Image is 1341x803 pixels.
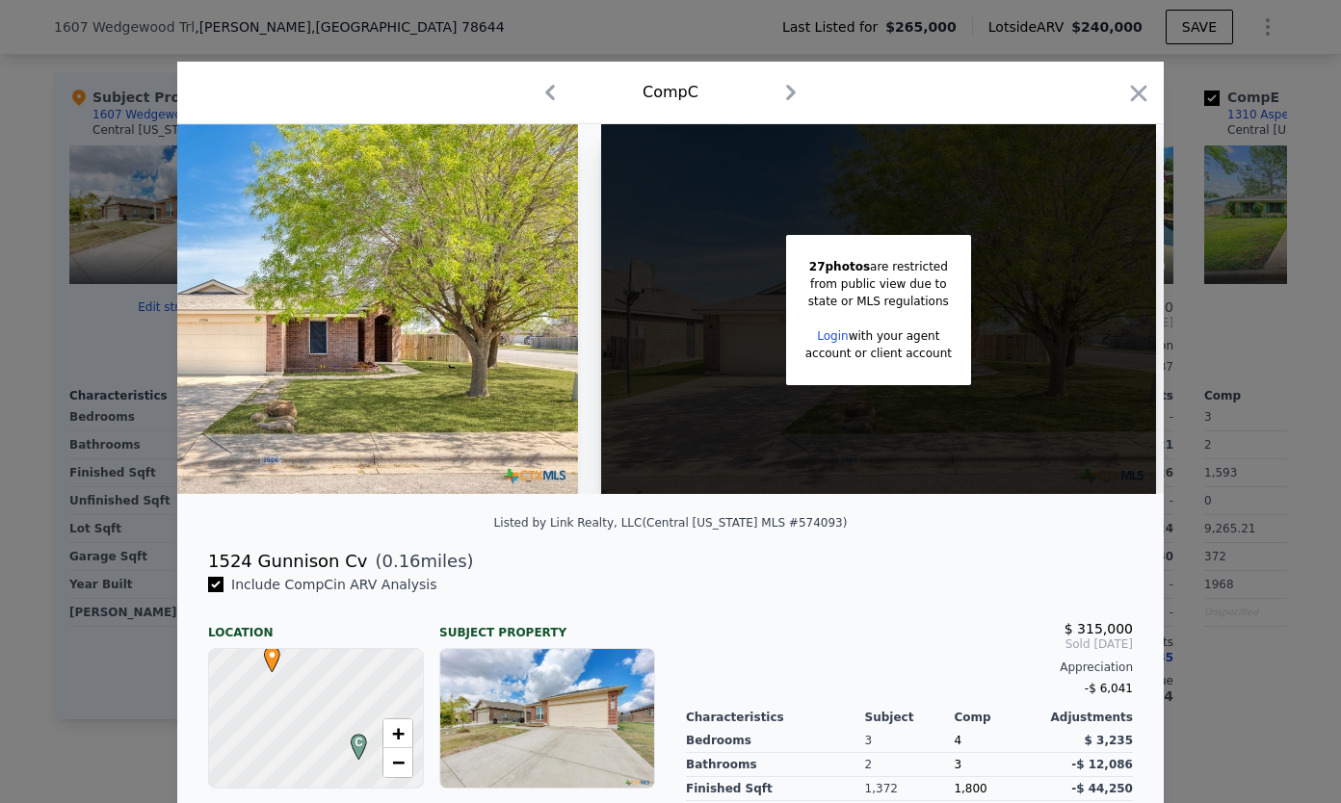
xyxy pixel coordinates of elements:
div: Listed by Link Realty, LLC (Central [US_STATE] MLS #574093) [494,516,848,530]
div: state or MLS regulations [805,293,952,310]
div: Comp C [643,81,698,104]
div: Bathrooms [686,753,865,777]
span: ( miles) [367,548,473,575]
div: Location [208,609,424,640]
span: • [259,640,285,669]
a: Zoom out [383,748,412,777]
div: account or client account [805,345,952,362]
span: Sold [DATE] [686,636,1133,652]
span: 4 [954,734,961,747]
span: -$ 12,086 [1071,758,1133,771]
div: Finished Sqft [686,777,865,801]
div: Subject [865,710,955,725]
div: • [259,646,271,658]
span: Include Comp C in ARV Analysis [223,577,445,592]
div: 2 [865,753,955,777]
span: with your agent [849,329,940,343]
span: 27 photos [809,260,870,273]
div: from public view due to [805,275,952,293]
span: -$ 6,041 [1085,682,1133,695]
div: 1,372 [865,777,955,801]
div: 3 [954,753,1043,777]
span: -$ 44,250 [1071,782,1133,795]
a: Zoom in [383,719,412,748]
div: Characteristics [686,710,865,725]
span: 0.16 [381,551,420,571]
div: 3 [865,729,955,753]
div: 1524 Gunnison Cv [208,548,367,575]
span: C [346,734,372,751]
div: Comp [954,710,1043,725]
span: + [392,721,405,745]
div: Subject Property [439,609,655,640]
img: Property Img [22,124,578,494]
span: − [392,750,405,774]
span: $ 315,000 [1065,621,1133,636]
div: C [346,734,357,745]
span: $ 3,235 [1085,734,1133,747]
a: Login [817,329,848,343]
div: Appreciation [686,660,1133,675]
div: are restricted [805,258,952,275]
span: 1,800 [954,782,986,795]
div: Bedrooms [686,729,865,753]
div: Adjustments [1043,710,1133,725]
